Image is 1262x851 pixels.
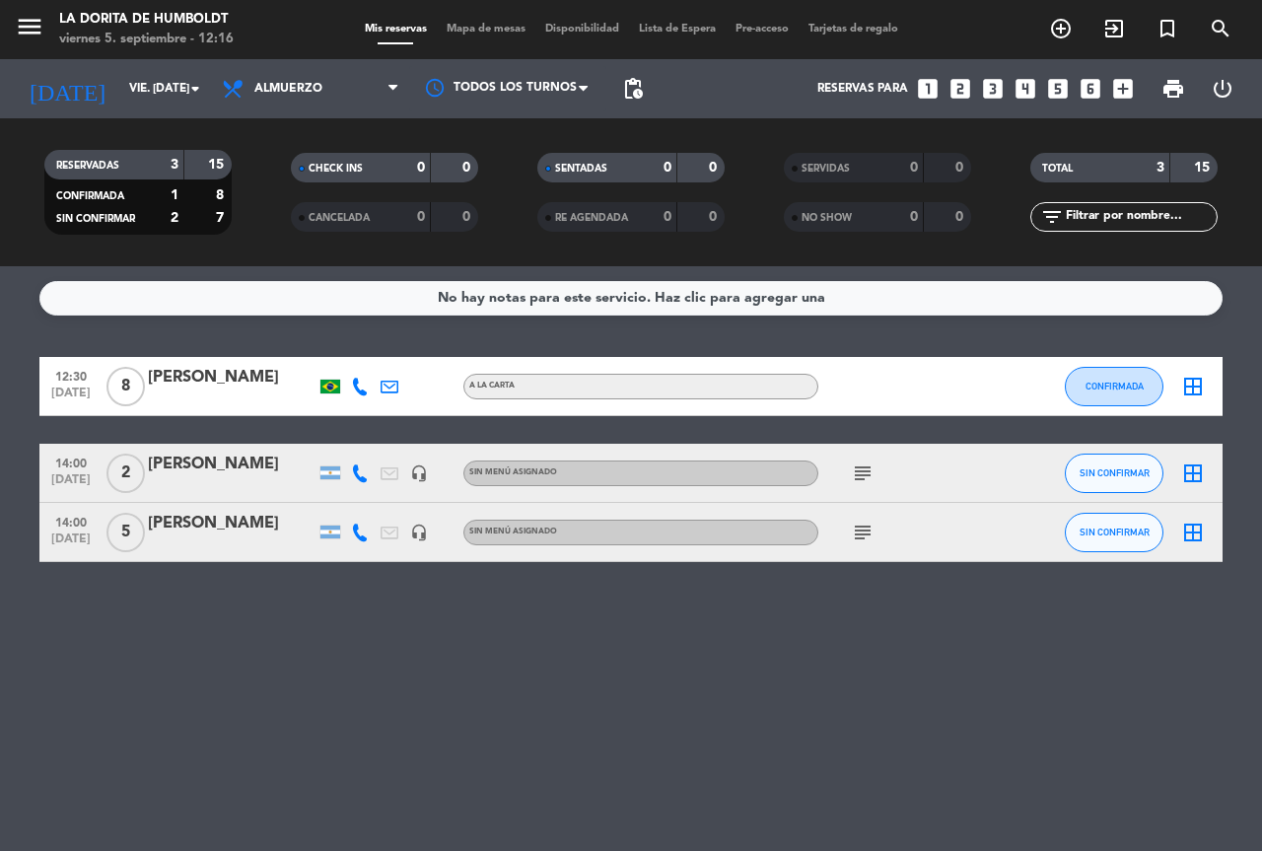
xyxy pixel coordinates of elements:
[417,210,425,224] strong: 0
[1181,461,1205,485] i: border_all
[1086,381,1144,391] span: CONFIRMADA
[1065,513,1163,552] button: SIN CONFIRMAR
[46,473,96,496] span: [DATE]
[1049,17,1073,40] i: add_circle_outline
[410,524,428,541] i: headset_mic
[955,161,967,175] strong: 0
[46,364,96,387] span: 12:30
[309,164,363,174] span: CHECK INS
[910,161,918,175] strong: 0
[555,213,628,223] span: RE AGENDADA
[1045,76,1071,102] i: looks_5
[59,30,234,49] div: viernes 5. septiembre - 12:16
[106,367,145,406] span: 8
[1211,77,1234,101] i: power_settings_new
[1080,467,1150,478] span: SIN CONFIRMAR
[46,451,96,473] span: 14:00
[171,158,178,172] strong: 3
[171,188,178,202] strong: 1
[555,164,607,174] span: SENTADAS
[15,12,44,48] button: menu
[410,464,428,482] i: headset_mic
[535,24,629,35] span: Disponibilidad
[1078,76,1103,102] i: looks_6
[1040,205,1064,229] i: filter_list
[664,210,671,224] strong: 0
[469,468,557,476] span: Sin menú asignado
[208,158,228,172] strong: 15
[462,210,474,224] strong: 0
[183,77,207,101] i: arrow_drop_down
[802,164,850,174] span: SERVIDAS
[462,161,474,175] strong: 0
[469,382,515,390] span: A LA CARTA
[1110,76,1136,102] i: add_box
[799,24,908,35] span: Tarjetas de regalo
[171,211,178,225] strong: 2
[910,210,918,224] strong: 0
[1042,164,1073,174] span: TOTAL
[851,461,875,485] i: subject
[980,76,1006,102] i: looks_3
[802,213,852,223] span: NO SHOW
[1064,206,1217,228] input: Filtrar por nombre...
[1161,77,1185,101] span: print
[148,452,315,477] div: [PERSON_NAME]
[1181,375,1205,398] i: border_all
[1013,76,1038,102] i: looks_4
[469,528,557,535] span: Sin menú asignado
[629,24,726,35] span: Lista de Espera
[417,161,425,175] strong: 0
[955,210,967,224] strong: 0
[106,454,145,493] span: 2
[709,210,721,224] strong: 0
[46,387,96,409] span: [DATE]
[437,24,535,35] span: Mapa de mesas
[1080,527,1150,537] span: SIN CONFIRMAR
[46,510,96,532] span: 14:00
[1181,521,1205,544] i: border_all
[254,82,322,96] span: Almuerzo
[851,521,875,544] i: subject
[15,67,119,110] i: [DATE]
[148,365,315,390] div: [PERSON_NAME]
[1156,17,1179,40] i: turned_in_not
[1157,161,1164,175] strong: 3
[216,188,228,202] strong: 8
[1194,161,1214,175] strong: 15
[915,76,941,102] i: looks_one
[664,161,671,175] strong: 0
[46,532,96,555] span: [DATE]
[106,513,145,552] span: 5
[56,214,135,224] span: SIN CONFIRMAR
[1209,17,1232,40] i: search
[817,82,908,96] span: Reservas para
[216,211,228,225] strong: 7
[15,12,44,41] i: menu
[1102,17,1126,40] i: exit_to_app
[148,511,315,536] div: [PERSON_NAME]
[56,191,124,201] span: CONFIRMADA
[621,77,645,101] span: pending_actions
[947,76,973,102] i: looks_two
[1065,454,1163,493] button: SIN CONFIRMAR
[309,213,370,223] span: CANCELADA
[709,161,721,175] strong: 0
[1198,59,1247,118] div: LOG OUT
[1065,367,1163,406] button: CONFIRMADA
[56,161,119,171] span: RESERVADAS
[726,24,799,35] span: Pre-acceso
[59,10,234,30] div: La Dorita de Humboldt
[438,287,825,310] div: No hay notas para este servicio. Haz clic para agregar una
[355,24,437,35] span: Mis reservas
